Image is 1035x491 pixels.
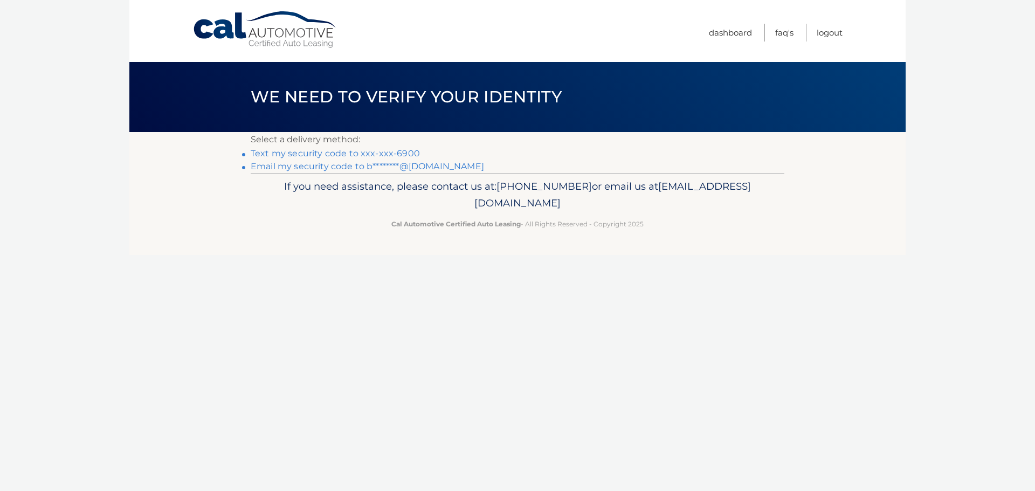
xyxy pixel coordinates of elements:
span: [PHONE_NUMBER] [496,180,592,192]
a: FAQ's [775,24,793,42]
a: Dashboard [709,24,752,42]
a: Logout [817,24,843,42]
p: - All Rights Reserved - Copyright 2025 [258,218,777,230]
a: Email my security code to b********@[DOMAIN_NAME] [251,161,484,171]
p: Select a delivery method: [251,132,784,147]
span: We need to verify your identity [251,87,562,107]
p: If you need assistance, please contact us at: or email us at [258,178,777,212]
strong: Cal Automotive Certified Auto Leasing [391,220,521,228]
a: Text my security code to xxx-xxx-6900 [251,148,420,158]
a: Cal Automotive [192,11,338,49]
